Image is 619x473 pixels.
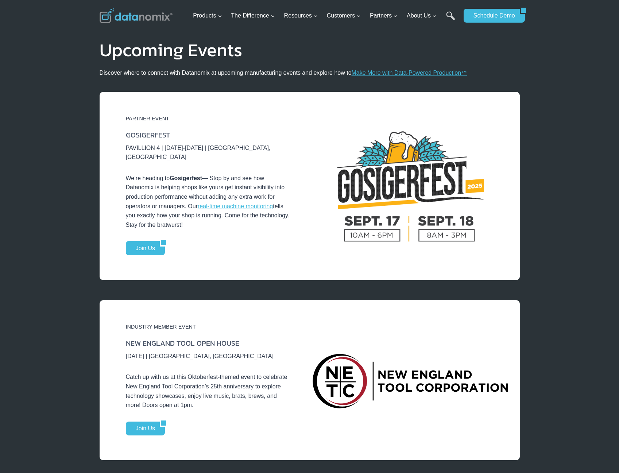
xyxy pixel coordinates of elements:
p: [DATE] | [GEOGRAPHIC_DATA], [GEOGRAPHIC_DATA] [126,352,292,361]
a: Search [446,11,455,28]
h6: GOSIGERFEST [126,130,292,140]
p: We’re heading to — Stop by and see how Datanomix is helping shops like yours get instant visibili... [126,174,292,230]
p: Discover where to connect with Datanomix at upcoming manufacturing events and explore how to [100,68,520,78]
a: Make More with Data-Powered Production™ [352,70,467,76]
strong: Gosigerfest [170,175,202,181]
span: Products [193,11,222,20]
a: real-time machine monitoring [198,203,273,209]
a: Join Us [126,241,160,255]
p: Catch up with us at this Oktoberfest-themed event to celebrate New England Tool Corporation’s 25t... [126,372,292,410]
h6: NEW ENGLAND TOOL OPEN HOUSE [126,338,292,348]
img: Datanomix [100,8,173,23]
span: About Us [407,11,437,20]
a: Join Us [126,422,160,435]
h1: Upcoming Events [100,41,520,59]
span: The Difference [231,11,275,20]
nav: Primary Navigation [190,4,460,28]
a: Schedule Demo [464,9,520,23]
span: Partners [370,11,398,20]
span: Customers [327,11,361,20]
span: Resources [284,11,318,20]
p: PAVILLION 4 | [DATE]-[DATE] | [GEOGRAPHIC_DATA], [GEOGRAPHIC_DATA] [126,143,292,162]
